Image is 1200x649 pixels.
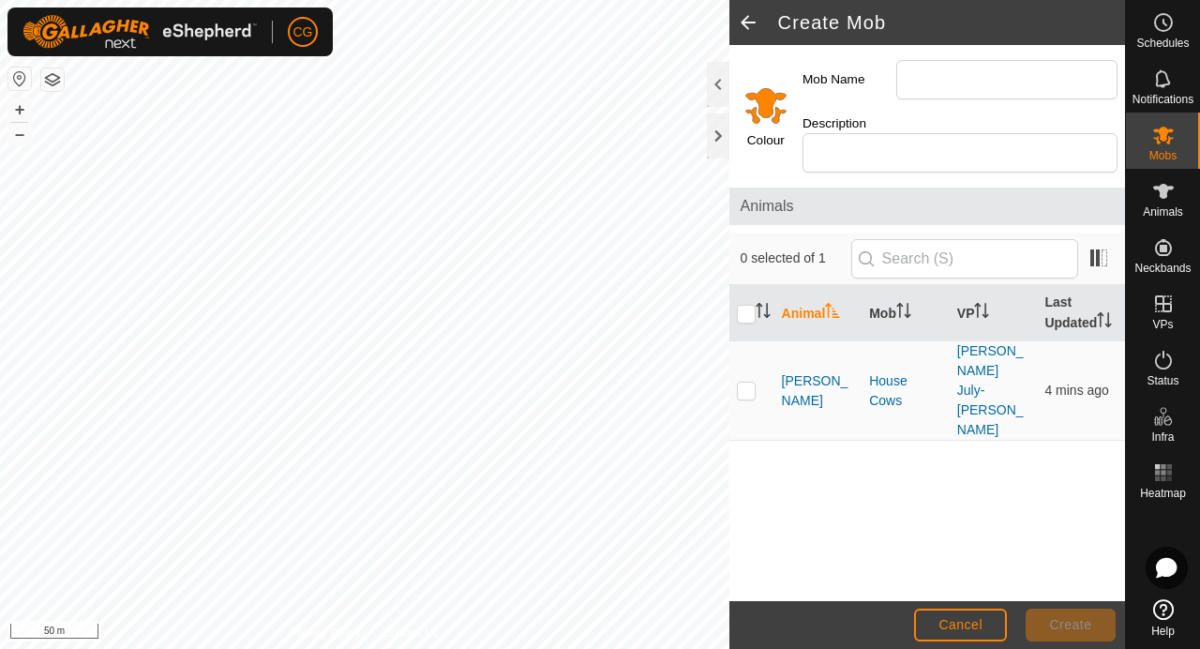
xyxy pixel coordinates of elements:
label: Description [802,114,896,133]
span: Heatmap [1140,488,1186,499]
th: Mob [862,285,950,341]
h2: Create Mob [778,11,1125,34]
button: Cancel [914,609,1007,641]
th: Last Updated [1037,285,1125,341]
button: Create [1026,609,1116,641]
span: Help [1151,626,1175,637]
button: – [8,123,31,145]
a: [PERSON_NAME] July-[PERSON_NAME] [957,343,1024,437]
div: House Cows [869,371,942,411]
button: + [8,98,31,121]
span: Animals [741,195,1114,218]
a: Privacy Policy [291,625,361,641]
span: 10 Aug 2025, 3:36 pm [1044,383,1108,398]
input: Search (S) [851,239,1078,279]
p-sorticon: Activate to sort [756,306,771,321]
span: Cancel [938,617,982,632]
button: Reset Map [8,68,31,90]
a: Contact Us [382,625,438,641]
span: 0 selected of 1 [741,249,851,268]
a: Help [1126,592,1200,644]
span: Neckbands [1134,263,1191,274]
span: VPs [1152,319,1173,330]
span: Animals [1143,206,1183,218]
span: Notifications [1132,94,1193,105]
span: Schedules [1136,38,1189,49]
label: Colour [747,131,785,150]
p-sorticon: Activate to sort [1097,315,1112,330]
span: Infra [1151,431,1174,443]
span: Create [1050,617,1092,632]
button: Map Layers [41,68,64,91]
p-sorticon: Activate to sort [974,306,989,321]
span: Status [1147,375,1178,386]
p-sorticon: Activate to sort [896,306,911,321]
span: CG [293,23,313,42]
p-sorticon: Activate to sort [825,306,840,321]
label: Mob Name [802,60,896,99]
span: [PERSON_NAME] [782,371,855,411]
img: Gallagher Logo [22,15,257,49]
th: Animal [774,285,862,341]
th: VP [950,285,1038,341]
span: Mobs [1149,150,1177,161]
